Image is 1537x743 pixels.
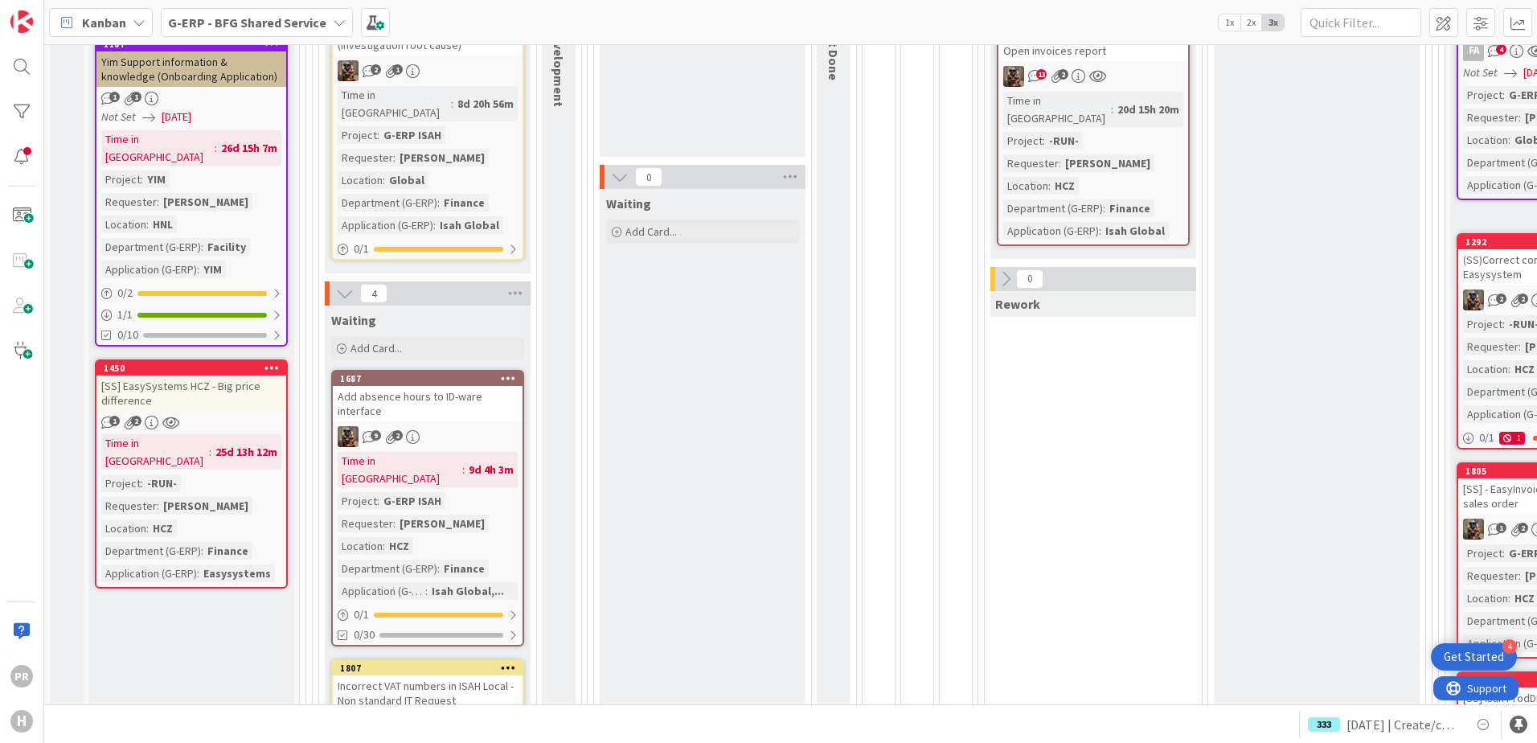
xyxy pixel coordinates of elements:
[1463,338,1519,355] div: Requester
[340,663,523,674] div: 1807
[101,170,141,188] div: Project
[465,461,518,478] div: 9d 4h 3m
[1502,639,1517,654] div: 4
[1048,177,1051,195] span: :
[1016,269,1043,289] span: 0
[1463,567,1519,585] div: Requester
[215,139,217,157] span: :
[197,564,199,582] span: :
[437,194,440,211] span: :
[1099,222,1101,240] span: :
[396,515,489,532] div: [PERSON_NAME]
[117,306,133,323] span: 1 / 1
[1003,132,1043,150] div: Project
[95,35,288,347] a: 1187Yim Support information & knowledge (Onboarding Application)Not Set[DATE]Time in [GEOGRAPHIC_...
[333,386,523,421] div: Add absence hours to ID-ware interface
[96,305,286,325] div: 1/1
[1003,92,1111,127] div: Time in [GEOGRAPHIC_DATA]
[1262,14,1284,31] span: 3x
[440,194,489,211] div: Finance
[10,10,33,33] img: Visit kanbanzone.com
[331,4,524,261] a: Missing presence hours from IDware (investigation root cause)VKTime in [GEOGRAPHIC_DATA]:8d 20h 5...
[433,216,436,234] span: :
[162,109,191,125] span: [DATE]
[1518,294,1528,304] span: 2
[1519,338,1521,355] span: :
[209,443,211,461] span: :
[1219,14,1240,31] span: 1x
[371,64,381,75] span: 2
[109,92,120,102] span: 1
[1463,315,1502,333] div: Project
[625,224,677,239] span: Add Card...
[1431,643,1517,671] div: Open Get Started checklist, remaining modules: 4
[393,149,396,166] span: :
[157,193,159,211] span: :
[451,95,453,113] span: :
[101,519,146,537] div: Location
[998,40,1188,61] div: Open invoices report
[1003,154,1059,172] div: Requester
[101,564,197,582] div: Application (G-ERP)
[1502,86,1505,104] span: :
[1463,65,1498,80] i: Not Set
[101,497,157,515] div: Requester
[1036,69,1047,80] span: 13
[333,661,523,711] div: 1807Incorrect VAT numbers in ISAH Local - Non standard IT Request
[338,452,462,487] div: Time in [GEOGRAPHIC_DATA]
[1508,360,1510,378] span: :
[1496,44,1506,55] span: 4
[1061,154,1154,172] div: [PERSON_NAME]
[392,64,403,75] span: 1
[217,139,281,157] div: 26d 15h 7m
[1003,177,1048,195] div: Location
[425,582,428,600] span: :
[1463,589,1508,607] div: Location
[333,371,523,421] div: 1687Add absence hours to ID-ware interface
[1003,66,1024,87] img: VK
[385,171,428,189] div: Global
[1496,294,1506,304] span: 2
[1499,432,1525,445] div: 1
[333,371,523,386] div: 1687
[338,537,383,555] div: Location
[393,515,396,532] span: :
[101,109,136,124] i: Not Set
[338,560,437,577] div: Department (G-ERP)
[101,130,215,166] div: Time in [GEOGRAPHIC_DATA]
[141,474,143,492] span: :
[383,537,385,555] span: :
[101,216,146,233] div: Location
[1463,86,1502,104] div: Project
[1502,315,1505,333] span: :
[338,492,377,510] div: Project
[333,675,523,711] div: Incorrect VAT numbers in ISAH Local - Non standard IT Request
[1101,222,1169,240] div: Isah Global
[331,312,376,328] span: Waiting
[1518,523,1528,533] span: 2
[131,92,141,102] span: 1
[159,497,252,515] div: [PERSON_NAME]
[104,363,286,374] div: 1450
[354,626,375,643] span: 0/30
[101,542,201,560] div: Department (G-ERP)
[1105,199,1154,217] div: Finance
[203,238,250,256] div: Facility
[143,474,181,492] div: -RUN-
[333,661,523,675] div: 1807
[1502,544,1505,562] span: :
[96,361,286,376] div: 1450
[1043,132,1045,150] span: :
[379,492,445,510] div: G-ERP ISAH
[338,60,359,81] img: VK
[146,519,149,537] span: :
[96,37,286,87] div: 1187Yim Support information & knowledge (Onboarding Application)
[10,710,33,733] div: H
[1111,101,1113,118] span: :
[1508,589,1510,607] span: :
[149,519,177,537] div: HCZ
[1463,40,1484,61] div: FA
[1463,360,1508,378] div: Location
[143,170,170,188] div: YIM
[1496,523,1506,533] span: 1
